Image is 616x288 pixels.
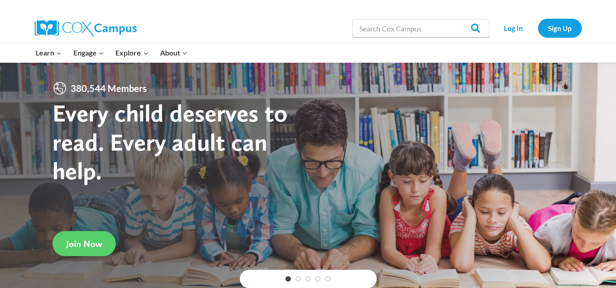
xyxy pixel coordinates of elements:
[295,276,301,282] a: 2
[494,19,533,37] a: Log In
[35,20,137,36] img: Cox Campus
[115,47,148,59] span: Explore
[73,47,104,59] span: Engage
[52,98,288,185] strong: Every child deserves to read. Every adult can help.
[66,238,102,249] span: Join Now
[30,43,193,62] nav: Primary Navigation
[305,276,311,282] a: 3
[52,231,116,256] a: Join Now
[160,47,187,59] span: About
[67,81,150,96] span: 380,544 Members
[538,19,582,37] a: Sign Up
[285,276,291,282] a: 1
[36,47,62,59] span: Learn
[325,276,331,282] a: 5
[494,19,582,37] nav: Secondary Navigation
[315,276,321,282] a: 4
[352,19,489,37] input: Search Cox Campus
